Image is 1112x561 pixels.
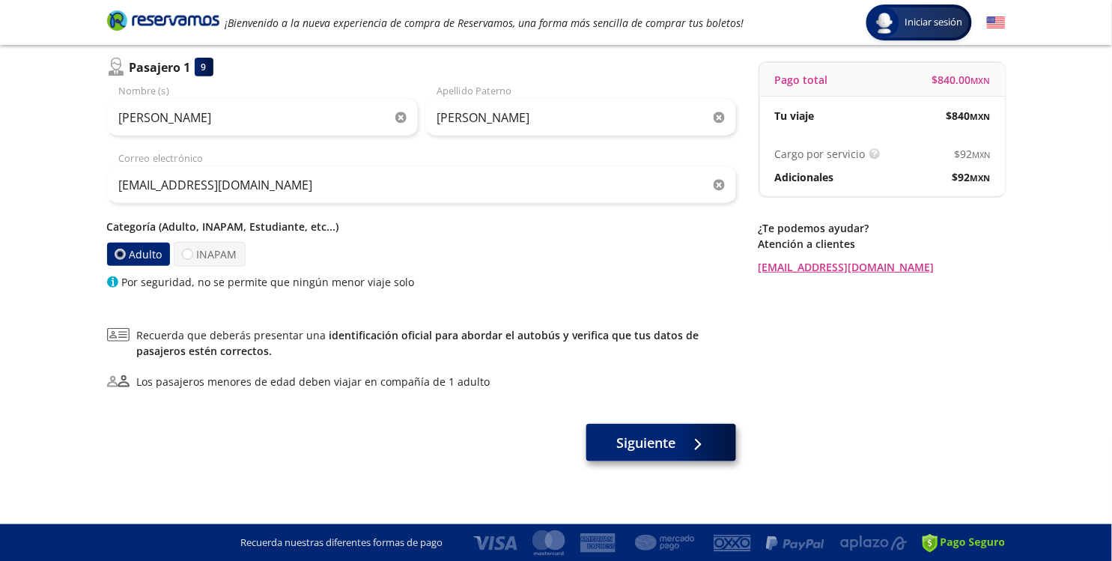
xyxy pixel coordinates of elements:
p: Pasajero 1 [130,58,191,76]
p: Tu viaje [775,108,815,124]
a: identificación oficial para abordar el autobús y verifica que tus datos de pasajeros estén correc... [137,328,699,358]
small: MXN [970,172,991,184]
span: $ 840.00 [932,72,991,88]
small: MXN [973,149,991,160]
span: Recuerda que deberás presentar una [137,327,736,359]
a: Brand Logo [107,9,219,36]
em: ¡Bienvenido a la nueva experiencia de compra de Reservamos, una forma más sencilla de comprar tus... [225,16,744,30]
span: Siguiente [616,433,675,453]
label: INAPAM [174,242,246,267]
button: Siguiente [586,424,736,461]
p: Categoría (Adulto, INAPAM, Estudiante, etc...) [107,219,736,234]
span: $ 92 [953,169,991,185]
p: Atención a clientes [759,236,1006,252]
small: MXN [971,75,991,86]
p: Pago total [775,72,828,88]
span: $ 840 [947,108,991,124]
input: Correo electrónico [107,166,736,204]
p: Adicionales [775,169,834,185]
p: Por seguridad, no se permite que ningún menor viaje solo [122,274,415,290]
a: [EMAIL_ADDRESS][DOMAIN_NAME] [759,259,1006,275]
p: Cargo por servicio [775,146,866,162]
button: English [987,13,1006,32]
p: ¿Te podemos ayudar? [759,220,1006,236]
label: Adulto [105,242,171,267]
span: $ 92 [955,146,991,162]
div: 9 [195,58,213,76]
span: Iniciar sesión [899,15,969,30]
input: Nombre (s) [107,99,418,136]
div: Los pasajeros menores de edad deben viajar en compañía de 1 adulto [137,374,490,389]
input: Apellido Paterno [425,99,736,136]
small: MXN [970,111,991,122]
p: Recuerda nuestras diferentes formas de pago [241,536,443,551]
i: Brand Logo [107,9,219,31]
